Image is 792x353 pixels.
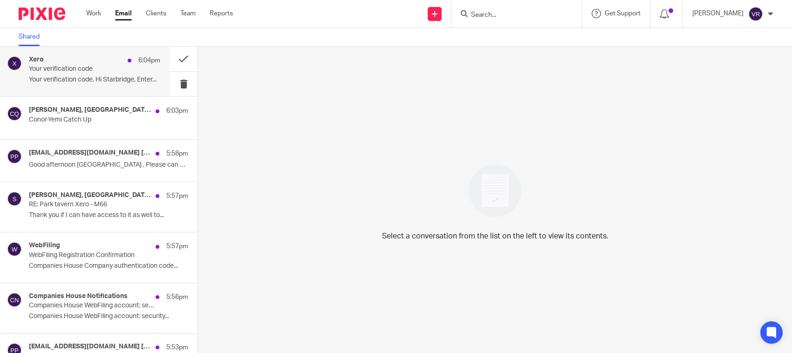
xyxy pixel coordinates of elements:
[19,28,47,46] a: Shared
[29,161,188,169] p: Good afternoon [GEOGRAPHIC_DATA] , Please can you ring me...
[29,116,157,124] p: Conor-Yemi Catch Up
[7,292,22,307] img: svg%3E
[29,312,188,320] p: Companies House WebFiling account: security...
[166,343,188,352] p: 5:53pm
[692,9,744,18] p: [PERSON_NAME]
[115,9,132,18] a: Email
[29,149,151,157] h4: [EMAIL_ADDRESS][DOMAIN_NAME] [EMAIL_ADDRESS][DOMAIN_NAME]
[29,65,134,73] p: Your verification code
[605,10,641,17] span: Get Support
[29,251,157,259] p: WebFiling Registration Confirmation
[166,191,188,201] p: 5:57pm
[19,7,65,20] img: Pixie
[7,242,22,257] img: svg%3E
[7,191,22,206] img: svg%3E
[29,343,151,351] h4: [EMAIL_ADDRESS][DOMAIN_NAME] [EMAIL_ADDRESS][DOMAIN_NAME]
[180,9,196,18] a: Team
[29,106,151,114] h4: [PERSON_NAME], [GEOGRAPHIC_DATA]
[29,302,157,310] p: Companies House WebFiling account: security code
[382,231,608,242] p: Select a conversation from the list on the left to view its contents.
[29,56,44,64] h4: Xero
[138,56,160,65] p: 6:04pm
[7,106,22,121] img: svg%3E
[7,56,22,71] img: svg%3E
[470,11,554,20] input: Search
[29,211,188,219] p: Thank you if I can have access to it as well to...
[166,106,188,115] p: 6:03pm
[29,292,128,300] h4: Companies House Notifications
[29,191,151,199] h4: [PERSON_NAME], [GEOGRAPHIC_DATA]
[29,262,188,270] p: Companies House Company authentication code...
[29,76,160,84] p: Your verification code. Hi Starbridge, Enter...
[166,149,188,158] p: 5:58pm
[29,201,157,209] p: RE: Park tavern Xero - M66
[166,292,188,302] p: 5:56pm
[29,242,60,250] h4: WebFiling
[146,9,166,18] a: Clients
[463,158,527,223] img: image
[86,9,101,18] a: Work
[166,242,188,251] p: 5:57pm
[210,9,233,18] a: Reports
[7,149,22,164] img: svg%3E
[748,7,763,21] img: svg%3E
